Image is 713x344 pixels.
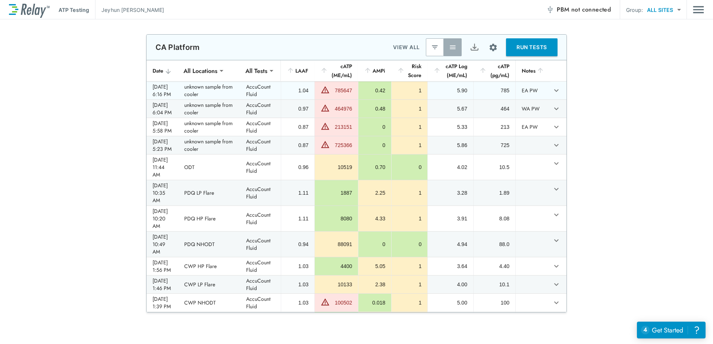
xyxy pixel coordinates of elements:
[321,103,330,112] img: Warning
[515,100,550,118] td: WA PW
[364,241,385,248] div: 0
[321,241,352,248] div: 88091
[287,163,308,171] div: 0.96
[479,62,509,80] div: cATP (pg/mL)
[287,105,308,112] div: 0.97
[320,62,352,80] div: cATP (ME/mL)
[240,82,281,99] td: AccuCount Fluid
[9,2,50,18] img: LuminUltra Relay
[240,155,281,180] td: AccuCount Fluid
[546,6,554,13] img: Offline Icon
[515,82,550,99] td: EA PW
[156,43,200,52] p: CA Platform
[332,123,352,131] div: 213151
[321,85,330,94] img: Warning
[550,183,563,195] button: expand row
[557,4,611,15] span: PBM
[550,121,563,133] button: expand row
[153,120,172,134] div: [DATE] 5:58 PM
[434,87,467,94] div: 5.90
[240,100,281,118] td: AccuCount Fluid
[480,281,509,288] div: 10.1
[550,102,563,115] button: expand row
[434,215,467,222] div: 3.91
[364,105,385,112] div: 0.48
[434,141,467,149] div: 5.86
[637,322,706,338] iframe: Resource center
[550,139,563,152] button: expand row
[550,296,563,309] button: expand row
[480,87,509,94] div: 785
[240,136,281,154] td: AccuCount Fluid
[153,207,172,230] div: [DATE] 10:20 AM
[240,312,281,330] td: AccuCount Fluid
[398,163,421,171] div: 0
[332,299,352,306] div: 100502
[364,299,385,306] div: 0.018
[398,241,421,248] div: 0
[332,141,352,149] div: 725366
[240,180,281,206] td: AccuCount Fluid
[321,122,330,131] img: Warning
[506,38,557,56] button: RUN TESTS
[147,60,178,82] th: Date
[178,275,240,293] td: CWP LP Flare
[398,281,421,288] div: 1
[321,215,352,222] div: 8080
[178,232,240,257] td: PDQ NHODT
[240,294,281,312] td: AccuCount Fluid
[240,118,281,136] td: AccuCount Fluid
[626,6,643,14] p: Group:
[240,232,281,257] td: AccuCount Fluid
[550,157,563,170] button: expand row
[364,123,385,131] div: 0
[398,262,421,270] div: 1
[434,163,467,171] div: 4.02
[480,299,509,306] div: 100
[321,297,330,306] img: Warning
[480,215,509,222] div: 8.08
[178,312,240,330] td: CWP HP Flare
[101,6,164,14] p: Jeyhun [PERSON_NAME]
[178,136,240,154] td: unknown sample from cooler
[287,262,308,270] div: 1.03
[153,277,172,292] div: [DATE] 1:46 PM
[287,281,308,288] div: 1.03
[434,299,467,306] div: 5.00
[550,208,563,221] button: expand row
[153,182,172,204] div: [DATE] 10:35 AM
[431,44,439,51] img: Latest
[470,43,479,52] img: Export Icon
[398,141,421,149] div: 1
[153,233,172,255] div: [DATE] 10:49 AM
[287,189,308,197] div: 1.11
[364,163,385,171] div: 0.70
[480,105,509,112] div: 464
[153,83,172,98] div: [DATE] 6:16 PM
[178,294,240,312] td: CWP NHODT
[178,82,240,99] td: unknown sample from cooler
[364,189,385,197] div: 2.25
[480,241,509,248] div: 88.0
[59,6,89,14] p: ATP Testing
[434,123,467,131] div: 5.33
[522,66,544,75] div: Notes
[398,299,421,306] div: 1
[364,66,385,75] div: AMPi
[550,278,563,291] button: expand row
[433,62,467,80] div: cATP Log (ME/mL)
[332,87,352,94] div: 785647
[364,262,385,270] div: 5.05
[434,105,467,112] div: 5.67
[550,84,563,97] button: expand row
[178,180,240,206] td: PDQ LP Flare
[153,259,172,274] div: [DATE] 1:56 PM
[480,123,509,131] div: 213
[480,141,509,149] div: 725
[693,3,704,17] button: Main menu
[434,262,467,270] div: 3.64
[287,87,308,94] div: 1.04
